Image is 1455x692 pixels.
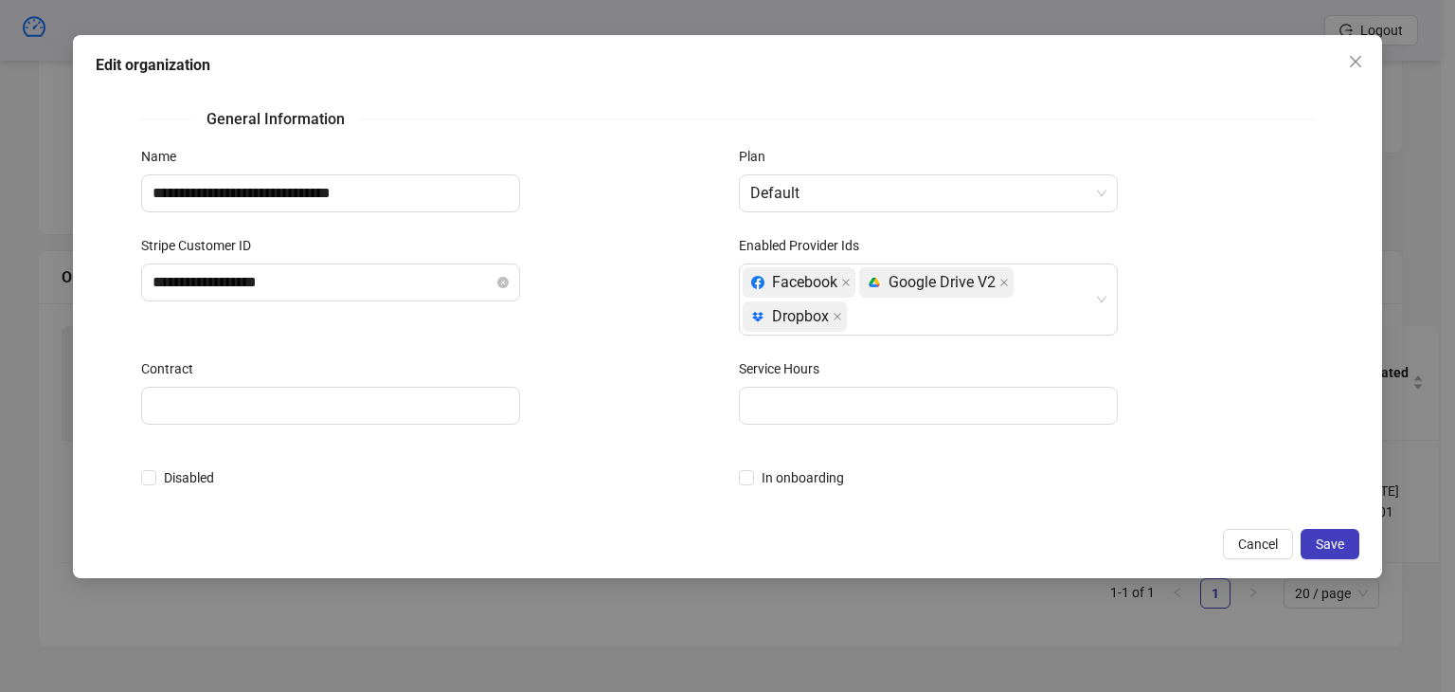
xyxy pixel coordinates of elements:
span: General Information [191,107,360,131]
button: Close [1340,46,1371,77]
span: Default [750,175,1106,211]
button: Save [1301,529,1359,559]
label: Plan [739,146,778,167]
div: Edit organization [96,54,1359,77]
input: Name [141,174,520,212]
label: Service Hours [739,358,832,379]
span: Save [1316,536,1344,551]
button: close-circle [497,277,509,288]
input: Stripe Customer ID [153,271,494,294]
span: close [999,278,1009,287]
span: close [841,278,851,287]
div: Dropbox [751,302,829,331]
label: Name [141,146,189,167]
input: Contract [141,387,520,425]
div: Google Drive V2 [868,268,996,297]
label: Contract [141,358,206,379]
span: Cancel [1238,536,1278,551]
span: close [833,312,842,321]
span: Disabled [156,467,222,488]
button: Cancel [1223,529,1293,559]
span: close [1348,54,1363,69]
input: Service Hours [739,387,1118,425]
label: Enabled Provider Ids [739,235,871,256]
div: Facebook [751,268,837,297]
label: Stripe Customer ID [141,235,263,256]
span: In onboarding [754,467,852,488]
